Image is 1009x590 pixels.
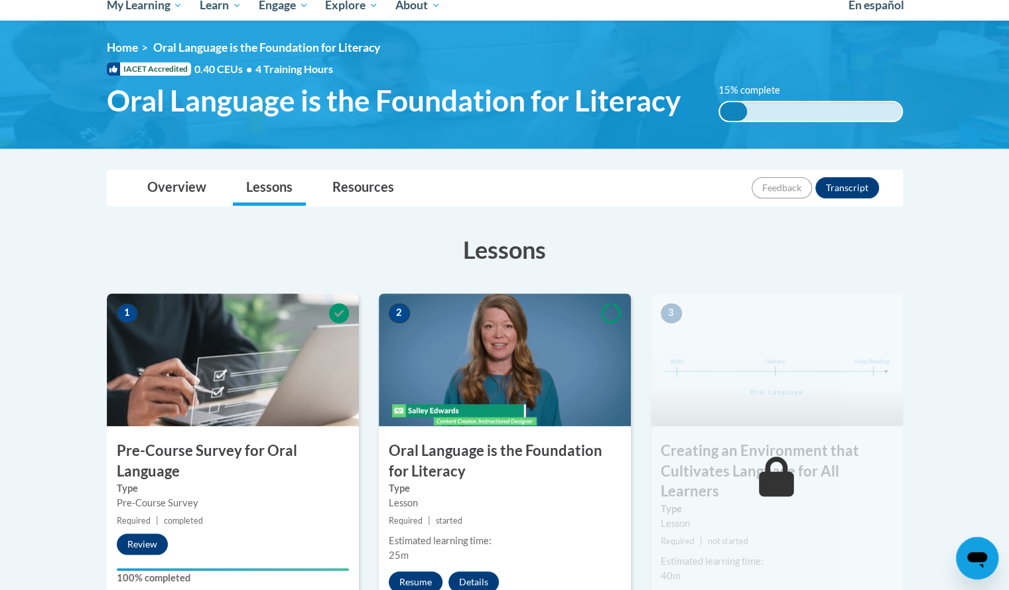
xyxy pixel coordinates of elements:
h3: Creating an Environment that Cultivates Language for All Learners [651,441,903,502]
span: 25m [389,550,409,561]
span: | [156,516,159,526]
h3: Oral Language is the Foundation for Literacy [379,441,631,482]
span: 40m [661,570,681,581]
span: Oral Language is the Foundation for Literacy [107,83,681,118]
a: Home [107,40,138,54]
span: completed [164,516,203,526]
div: Your progress [117,568,349,571]
label: Type [117,481,349,496]
div: Estimated learning time: [389,534,621,548]
label: Type [389,481,621,496]
div: Lesson [661,516,893,531]
a: Overview [134,171,220,206]
span: 3 [661,303,682,323]
span: 2 [389,303,410,323]
img: Course Image [379,293,631,426]
div: Lesson [389,496,621,510]
span: Oral Language is the Foundation for Literacy [153,40,380,54]
label: 100% completed [117,571,349,585]
div: Pre-Course Survey [117,496,349,510]
h3: Pre-Course Survey for Oral Language [107,441,359,482]
span: | [700,536,703,546]
span: not started [708,536,748,546]
button: Feedback [752,177,812,198]
span: 4 Training Hours [255,62,333,75]
label: Type [661,502,893,516]
a: Resources [319,171,407,206]
button: Review [117,534,168,555]
div: Estimated learning time: [661,554,893,569]
span: Required [661,536,695,546]
span: | [428,516,431,526]
h3: Lessons [107,233,903,266]
span: 1 [117,303,138,323]
span: 0.40 CEUs [194,62,255,76]
img: Course Image [107,293,359,426]
span: started [436,516,462,526]
button: Transcript [815,177,879,198]
span: IACET Accredited [107,62,191,76]
div: 15% complete [720,102,747,121]
img: Course Image [651,293,903,426]
span: Required [389,516,423,526]
a: Lessons [233,171,306,206]
span: Required [117,516,151,526]
iframe: Button to launch messaging window [956,537,998,579]
span: • [246,62,252,75]
label: 15% complete [718,83,795,98]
